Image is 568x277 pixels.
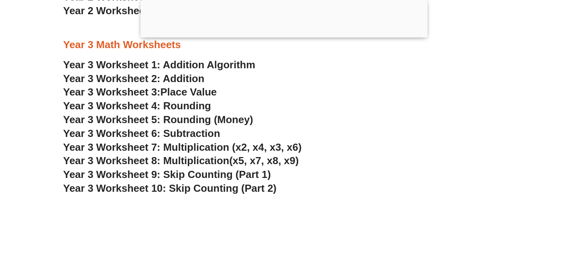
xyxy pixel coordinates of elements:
a: Year 3 Worksheet 3:Place Value [63,86,217,98]
a: Year 3 Worksheet 10: Skip Counting (Part 2) [63,182,277,194]
a: Year 3 Worksheet 5: Rounding (Money) [63,114,253,125]
a: Year 3 Worksheet 1: Addition Algorithm [63,59,255,71]
a: Year 3 Worksheet 8: Multiplication(x5, x7, x8, x9) [63,155,299,167]
a: Year 3 Worksheet 9: Skip Counting (Part 1) [63,168,271,180]
a: Year 3 Worksheet 6: Subtraction [63,127,220,139]
span: (x5, x7, x8, x9) [229,155,299,167]
span: Year 2 Worksheet 10: [63,5,166,17]
a: Year 3 Worksheet 7: Multiplication (x2, x4, x3, x6) [63,141,302,153]
span: Place Value [161,86,217,98]
a: Year 3 Worksheet 2: Addition [63,73,204,84]
iframe: Chat Widget [529,239,568,277]
a: Year 2 Worksheet 10:Geometry 3D Shapes [63,5,269,17]
span: Year 3 Worksheet 8: Multiplication [63,155,229,167]
span: Year 3 Worksheet 3: [63,86,161,98]
a: Year 3 Worksheet 4: Rounding [63,100,211,112]
h3: Year 3 Math Worksheets [63,38,505,52]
